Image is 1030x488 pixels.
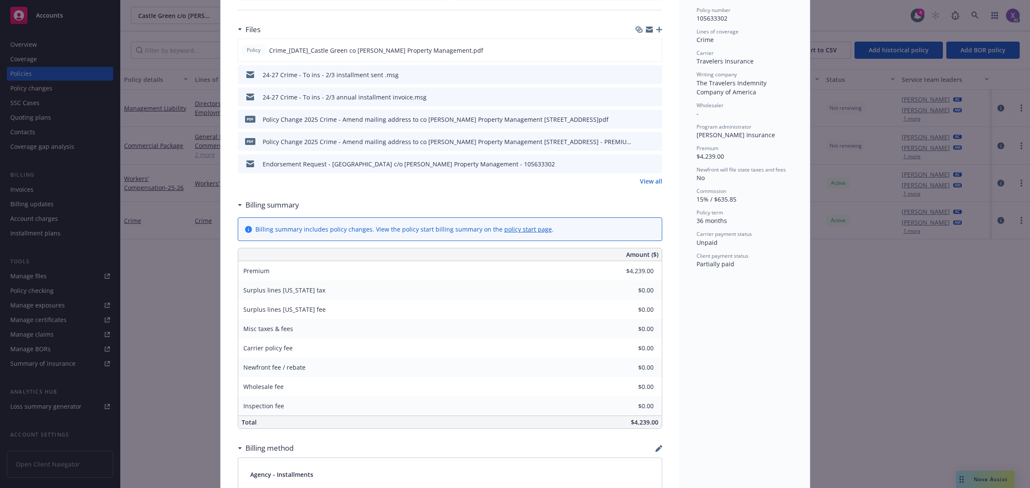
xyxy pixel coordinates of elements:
[255,225,554,234] div: Billing summary includes policy changes. View the policy start billing summary on the .
[263,93,427,102] div: 24-27 Crime - To ins - 2/3 annual installment invoice.msg
[603,265,659,277] input: 0.00
[651,70,659,79] button: preview file
[697,174,705,182] span: No
[637,70,644,79] button: download file
[263,70,399,79] div: 24-27 Crime - To ins - 2/3 installment sent .msg
[697,57,754,65] span: Travelers Insurance
[697,230,752,238] span: Carrier payment status
[243,325,293,333] span: Misc taxes & fees
[603,400,659,413] input: 0.00
[504,225,552,233] a: policy start page
[637,115,644,124] button: download file
[697,217,727,225] span: 36 months
[697,109,699,117] span: -
[697,35,793,44] div: Crime
[269,46,483,55] span: Crime_[DATE]_Castle Green co [PERSON_NAME] Property Management.pdf
[697,71,737,78] span: Writing company
[245,199,299,211] h3: Billing summary
[603,380,659,393] input: 0.00
[637,93,644,102] button: download file
[697,238,718,247] span: Unpaid
[697,260,734,268] span: Partially paid
[243,402,284,410] span: Inspection fee
[697,252,748,259] span: Client payment status
[245,46,262,54] span: Policy
[243,267,270,275] span: Premium
[263,160,555,169] div: Endorsement Request - [GEOGRAPHIC_DATA] c/o [PERSON_NAME] Property Management - 105633302
[697,166,786,173] span: Newfront will file state taxes and fees
[631,418,658,426] span: $4,239.00
[603,322,659,335] input: 0.00
[603,284,659,297] input: 0.00
[697,14,727,22] span: 105633302
[637,160,644,169] button: download file
[626,250,658,259] span: Amount ($)
[245,116,255,122] span: pdf
[651,160,659,169] button: preview file
[697,195,736,203] span: 15% / $635.85
[697,79,768,96] span: The Travelers Indemnity Company of America
[697,123,751,130] span: Program administrator
[697,187,726,195] span: Commission
[651,93,659,102] button: preview file
[651,115,659,124] button: preview file
[243,363,306,371] span: Newfront fee / rebate
[651,46,658,55] button: preview file
[697,209,723,216] span: Policy term
[603,303,659,316] input: 0.00
[263,115,609,124] div: Policy Change 2025 Crime - Amend mailing address to co [PERSON_NAME] Property Management [STREET_...
[697,6,730,14] span: Policy number
[697,102,724,109] span: Wholesaler
[243,305,326,313] span: Surplus lines [US_STATE] fee
[603,342,659,355] input: 0.00
[238,443,294,454] div: Billing method
[238,24,261,35] div: Files
[603,361,659,374] input: 0.00
[697,131,775,139] span: [PERSON_NAME] Insurance
[697,28,739,35] span: Lines of coverage
[245,443,294,454] h3: Billing method
[243,344,293,352] span: Carrier policy fee
[238,199,299,211] div: Billing summary
[640,177,662,186] a: View all
[651,137,659,146] button: preview file
[263,137,634,146] div: Policy Change 2025 Crime - Amend mailing address to co [PERSON_NAME] Property Management [STREET_...
[697,152,724,160] span: $4,239.00
[245,138,255,145] span: pdf
[243,383,284,391] span: Wholesale fee
[245,24,261,35] h3: Files
[242,418,257,426] span: Total
[697,145,718,152] span: Premium
[697,49,714,57] span: Carrier
[243,286,325,294] span: Surplus lines [US_STATE] tax
[637,137,644,146] button: download file
[637,46,644,55] button: download file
